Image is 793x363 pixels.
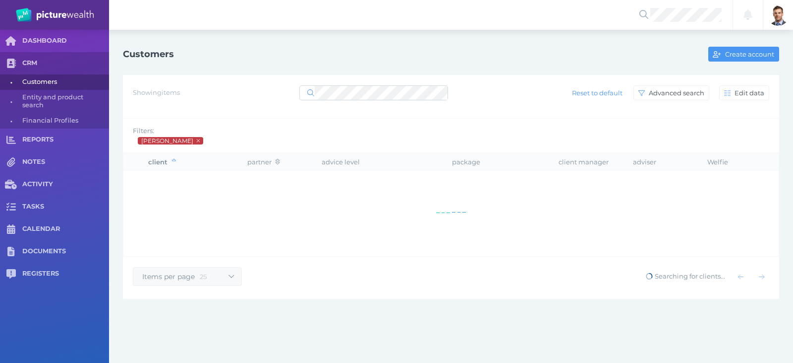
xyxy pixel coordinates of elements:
[733,89,769,97] span: Edit data
[647,89,709,97] span: Advanced search
[754,269,769,284] button: Show next page
[123,49,174,60] h1: Customers
[22,59,109,68] span: CRM
[22,90,106,113] span: Entity and product search
[141,137,194,145] span: Brad Bond
[133,88,180,96] span: Showing items
[22,203,109,211] span: TASKS
[700,153,739,170] th: Welfie
[314,153,445,170] th: advice level
[148,158,176,166] span: client
[22,37,109,45] span: DASHBOARD
[133,272,200,281] span: Items per page
[22,74,106,90] span: Customers
[22,225,109,233] span: CALENDAR
[567,85,627,100] button: Reset to default
[723,50,779,58] span: Create account
[719,85,769,100] button: Edit data
[708,47,779,62] button: Create account
[22,270,109,278] span: REGISTERS
[247,158,280,166] span: partner
[551,153,625,170] th: client manager
[22,113,106,129] span: Financial Profiles
[645,272,725,280] span: Searching for clients...
[767,4,789,26] img: Brad Bond
[22,158,109,166] span: NOTES
[633,85,709,100] button: Advanced search
[445,153,551,170] th: package
[22,247,109,256] span: DOCUMENTS
[734,269,748,284] button: Show previous page
[22,136,109,144] span: REPORTS
[568,89,627,97] span: Reset to default
[625,153,700,170] th: adviser
[22,180,109,189] span: ACTIVITY
[133,127,154,135] span: Filters:
[16,8,94,22] img: PW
